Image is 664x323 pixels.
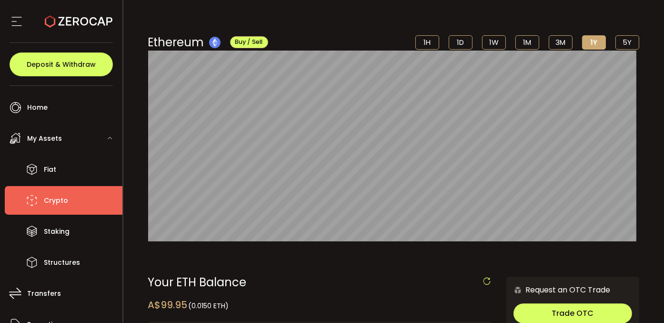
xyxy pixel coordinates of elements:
[482,35,506,50] li: 1W
[44,194,68,208] span: Crypto
[44,256,80,270] span: Structures
[515,35,539,50] li: 1M
[235,38,263,46] span: Buy / Sell
[615,35,639,50] li: 5Y
[44,163,56,177] span: Fiat
[27,287,61,301] span: Transfers
[44,225,70,239] span: Staking
[27,101,48,115] span: Home
[230,36,268,48] button: Buy / Sell
[148,298,229,312] div: A$99.95
[10,52,113,76] button: Deposit & Withdraw
[513,286,522,294] img: 6nGpN7MZ9FLuBP83NiajKbTRY4UzlzQtBKtCrLLspmCkSvCZHBKvY3NxgQaT5JnOQREvtQ257bXeeSTueZfAPizblJ+Fe8JwA...
[549,35,573,50] li: 3M
[506,284,611,296] div: Request an OTC Trade
[148,34,268,51] div: Ethereum
[415,35,439,50] li: 1H
[27,132,62,146] span: My Assets
[582,35,606,50] li: 1Y
[449,35,473,50] li: 1D
[616,277,664,323] iframe: Chat Widget
[148,277,492,288] div: Your ETH Balance
[27,61,96,68] span: Deposit & Withdraw
[189,301,229,311] span: (0.0150 ETH)
[552,308,594,319] span: Trade OTC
